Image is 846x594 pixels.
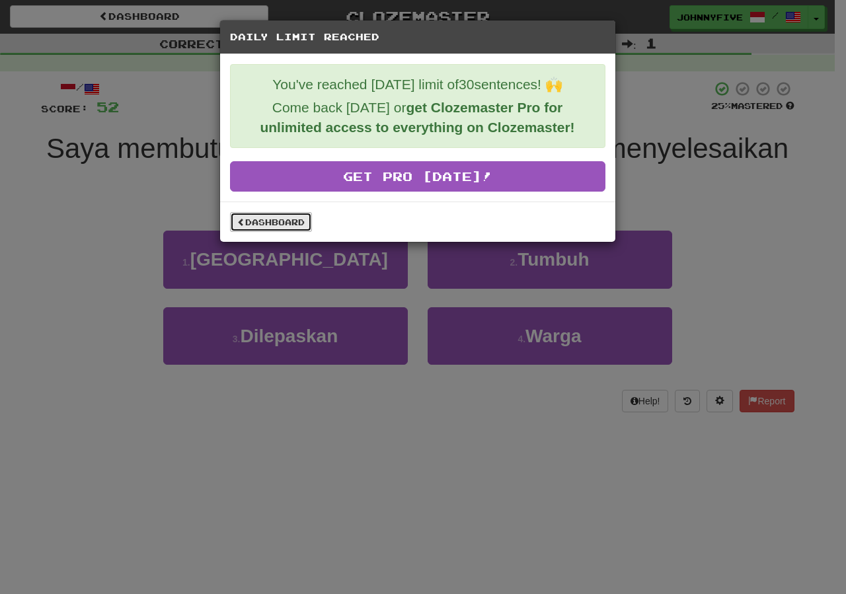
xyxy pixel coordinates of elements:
[230,161,605,192] a: Get Pro [DATE]!
[230,30,605,44] h5: Daily Limit Reached
[241,98,595,137] p: Come back [DATE] or
[241,75,595,94] p: You've reached [DATE] limit of 30 sentences! 🙌
[260,100,574,135] strong: get Clozemaster Pro for unlimited access to everything on Clozemaster!
[230,212,312,232] a: Dashboard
